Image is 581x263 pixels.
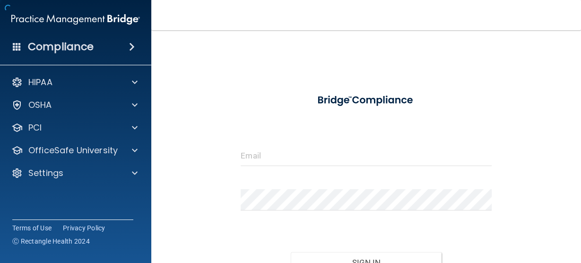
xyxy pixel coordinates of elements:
a: Settings [11,167,138,179]
a: OSHA [11,99,138,111]
p: OfficeSafe University [28,145,118,156]
input: Email [241,145,492,166]
span: Ⓒ Rectangle Health 2024 [12,237,90,246]
a: Terms of Use [12,223,52,233]
p: OSHA [28,99,52,111]
h4: Compliance [28,40,94,53]
a: HIPAA [11,77,138,88]
img: PMB logo [11,10,140,29]
p: HIPAA [28,77,52,88]
p: PCI [28,122,42,133]
a: PCI [11,122,138,133]
img: bridge_compliance_login_screen.278c3ca4.svg [307,87,425,114]
p: Settings [28,167,63,179]
a: OfficeSafe University [11,145,138,156]
a: Privacy Policy [63,223,105,233]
